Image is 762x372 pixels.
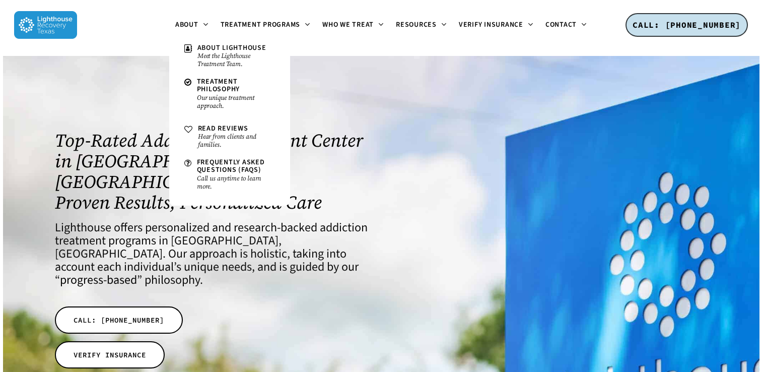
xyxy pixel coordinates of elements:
a: CALL: [PHONE_NUMBER] [55,306,183,334]
span: CALL: [PHONE_NUMBER] [633,20,741,30]
a: Treatment Programs [215,21,317,29]
span: About Lighthouse [197,43,266,53]
h4: Lighthouse offers personalized and research-backed addiction treatment programs in [GEOGRAPHIC_DA... [55,221,368,287]
span: Frequently Asked Questions (FAQs) [197,157,265,175]
span: Contact [545,20,577,30]
h1: Top-Rated Addiction Treatment Center in [GEOGRAPHIC_DATA], [GEOGRAPHIC_DATA] — Proven Results, Pe... [55,130,368,213]
small: Hear from clients and families. [198,133,275,149]
a: Read ReviewsHear from clients and families. [179,120,280,154]
a: CALL: [PHONE_NUMBER] [626,13,748,37]
span: Treatment Programs [221,20,301,30]
span: Who We Treat [322,20,374,30]
a: About LighthouseMeet the Lighthouse Treatment Team. [179,39,280,73]
img: Lighthouse Recovery Texas [14,11,77,39]
span: Treatment Philosophy [197,77,240,94]
span: VERIFY INSURANCE [74,350,146,360]
a: VERIFY INSURANCE [55,341,165,368]
span: Resources [396,20,437,30]
a: About [169,21,215,29]
a: Verify Insurance [453,21,539,29]
small: Call us anytime to learn more. [197,174,275,191]
small: Our unique treatment approach. [197,94,275,110]
a: Resources [390,21,453,29]
a: Treatment PhilosophyOur unique treatment approach. [179,73,280,115]
span: Verify Insurance [459,20,523,30]
a: Contact [539,21,593,29]
small: Meet the Lighthouse Treatment Team. [197,52,275,68]
a: Frequently Asked Questions (FAQs)Call us anytime to learn more. [179,154,280,196]
a: progress-based [60,271,137,289]
span: About [175,20,198,30]
a: Who We Treat [316,21,390,29]
span: Read Reviews [198,123,248,134]
span: CALL: [PHONE_NUMBER] [74,315,164,325]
